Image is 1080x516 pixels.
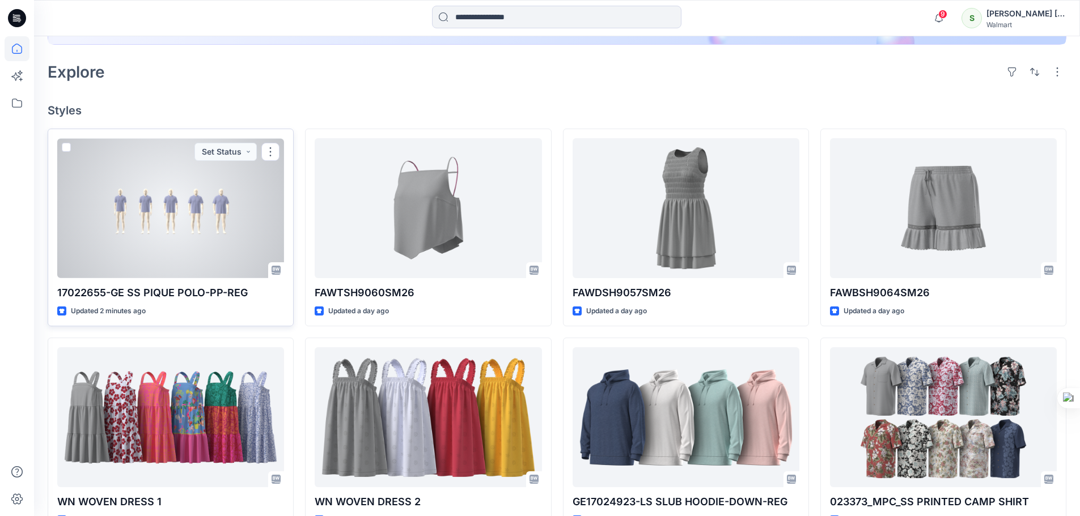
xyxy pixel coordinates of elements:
[315,347,541,487] a: WN WOVEN DRESS 2
[586,305,647,317] p: Updated a day ago
[48,63,105,81] h2: Explore
[315,138,541,278] a: FAWTSH9060SM26
[71,305,146,317] p: Updated 2 minutes ago
[573,138,799,278] a: FAWDSH9057SM26
[57,285,284,301] p: 17022655-GE SS PIQUE POLO-PP-REG
[938,10,947,19] span: 9
[986,7,1066,20] div: [PERSON_NAME] ​[PERSON_NAME]
[830,138,1057,278] a: FAWBSH9064SM26
[844,305,904,317] p: Updated a day ago
[57,347,284,487] a: WN WOVEN DRESS 1
[573,285,799,301] p: FAWDSH9057SM26
[830,347,1057,487] a: 023373_MPC_SS PRINTED CAMP SHIRT
[315,494,541,510] p: WN WOVEN DRESS 2
[315,285,541,301] p: FAWTSH9060SM26
[830,285,1057,301] p: FAWBSH9064SM26
[962,8,982,28] div: S​
[573,347,799,487] a: GE17024923-LS SLUB HOODIE-DOWN-REG
[57,494,284,510] p: WN WOVEN DRESS 1
[986,20,1066,29] div: Walmart
[57,138,284,278] a: 17022655-GE SS PIQUE POLO-PP-REG
[830,494,1057,510] p: 023373_MPC_SS PRINTED CAMP SHIRT
[48,104,1066,117] h4: Styles
[573,494,799,510] p: GE17024923-LS SLUB HOODIE-DOWN-REG
[328,305,389,317] p: Updated a day ago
